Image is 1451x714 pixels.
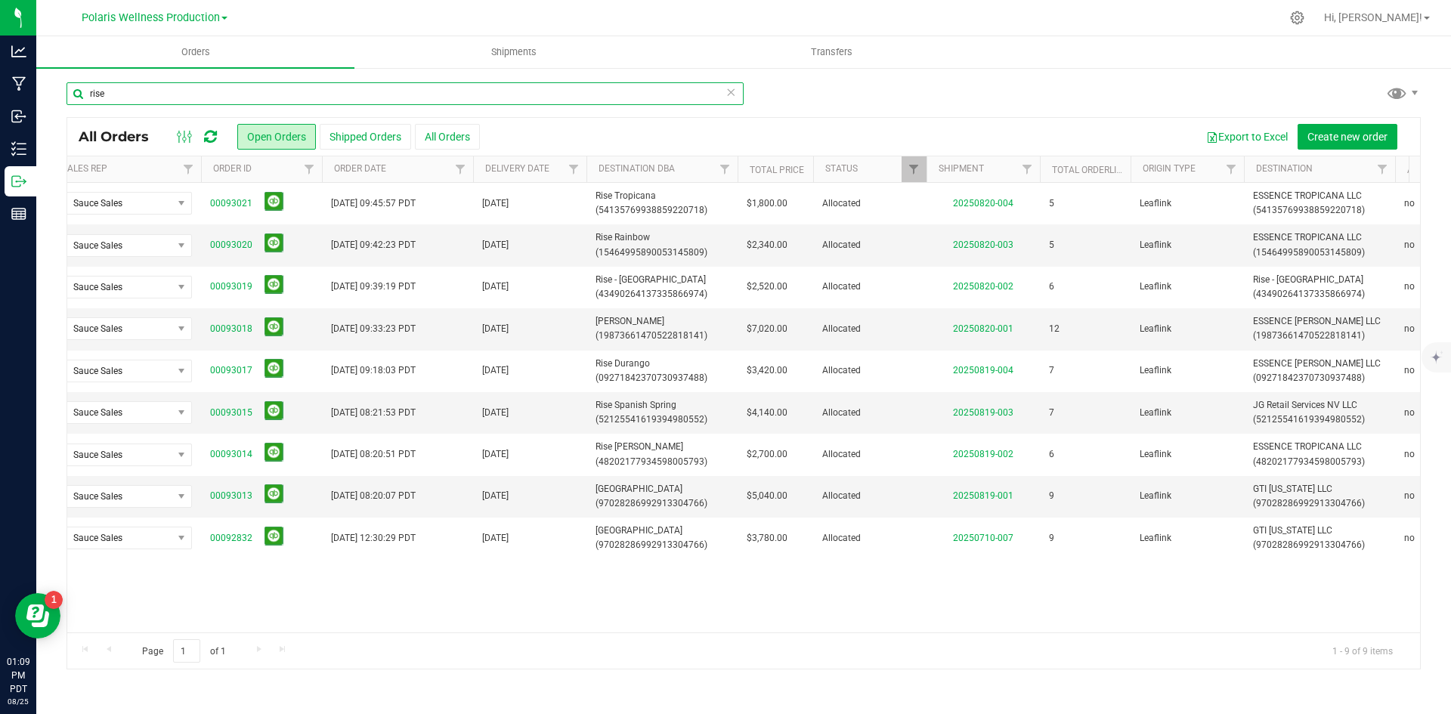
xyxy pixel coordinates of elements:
span: $5,040.00 [747,489,787,503]
span: $3,420.00 [747,363,787,378]
iframe: Resource center unread badge [45,591,63,609]
a: Sales Rep [62,163,107,174]
span: Leaflink [1140,196,1235,211]
inline-svg: Analytics [11,44,26,59]
a: 20250819-004 [953,365,1013,376]
span: Leaflink [1140,363,1235,378]
a: Filter [297,156,322,182]
span: Sauce Sales [60,193,172,214]
span: no [1404,196,1415,211]
span: no [1404,322,1415,336]
span: $1,800.00 [747,196,787,211]
span: GTI [US_STATE] LLC (97028286992913304766) [1253,524,1386,552]
span: [DATE] 09:18:03 PDT [331,363,416,378]
a: 20250819-002 [953,449,1013,459]
div: Manage settings [1288,11,1307,25]
inline-svg: Inventory [11,141,26,156]
span: Allocated [822,280,917,294]
span: [DATE] 09:33:23 PDT [331,322,416,336]
span: Allocated [822,322,917,336]
a: Total Price [750,165,804,175]
a: Filter [1015,156,1040,182]
span: Rise Durango (09271842370730937488) [596,357,729,385]
a: 00093017 [210,363,252,378]
a: 00093019 [210,280,252,294]
span: Allocated [822,489,917,503]
button: All Orders [415,124,480,150]
span: Allocated [822,196,917,211]
a: 20250820-004 [953,198,1013,209]
span: [DATE] 09:42:23 PDT [331,238,416,252]
span: Sauce Sales [60,444,172,465]
span: [DATE] [482,280,509,294]
span: [DATE] [482,196,509,211]
a: 20250710-007 [953,533,1013,543]
span: no [1404,531,1415,546]
input: Search Order ID, Destination, Customer PO... [67,82,744,105]
span: Allocated [822,406,917,420]
span: no [1404,280,1415,294]
span: [DATE] 09:39:19 PDT [331,280,416,294]
a: 20250820-003 [953,240,1013,250]
a: 00093015 [210,406,252,420]
button: Open Orders [237,124,316,150]
span: Sauce Sales [60,318,172,339]
a: Filter [1219,156,1244,182]
a: 20250819-001 [953,490,1013,501]
span: Orders [161,45,230,59]
span: Rise [PERSON_NAME] (48202177934598005793) [596,440,729,468]
span: [DATE] 09:45:57 PDT [331,196,416,211]
span: Allocated [822,447,917,462]
span: ESSENCE TROPICANA LLC (54135769938859220718) [1253,189,1386,218]
span: [DATE] [482,363,509,378]
button: Export to Excel [1196,124,1298,150]
inline-svg: Manufacturing [11,76,26,91]
span: Rise Rainbow (15464995890053145809) [596,230,729,259]
a: Filter [713,156,738,182]
span: [DATE] [482,406,509,420]
span: Sauce Sales [60,277,172,298]
span: Allocated [822,531,917,546]
span: 9 [1049,531,1054,546]
span: no [1404,238,1415,252]
span: Clear [725,82,736,102]
span: no [1404,363,1415,378]
span: [DATE] 12:30:29 PDT [331,531,416,546]
span: ESSENCE TROPICANA LLC (48202177934598005793) [1253,440,1386,468]
a: Filter [1370,156,1395,182]
a: Destination DBA [599,163,675,174]
a: 20250819-003 [953,407,1013,418]
span: 12 [1049,322,1060,336]
a: Shipment [939,163,984,174]
span: [DATE] 08:20:07 PDT [331,489,416,503]
span: Sauce Sales [60,235,172,256]
span: Allocated [822,238,917,252]
span: 5 [1049,238,1054,252]
span: All Orders [79,128,164,145]
iframe: Resource center [15,593,60,638]
span: [DATE] [482,531,509,546]
a: Filter [562,156,586,182]
a: 00093014 [210,447,252,462]
span: ESSENCE [PERSON_NAME] LLC (19873661470522818141) [1253,314,1386,343]
span: [DATE] [482,322,509,336]
span: Leaflink [1140,238,1235,252]
span: JG Retail Services NV LLC (52125541619394980552) [1253,398,1386,427]
a: Orders [36,36,354,68]
a: Shipments [354,36,673,68]
span: no [1404,447,1415,462]
span: [DATE] 08:20:51 PDT [331,447,416,462]
a: Order ID [213,163,252,174]
a: Origin Type [1143,163,1196,174]
span: [PERSON_NAME] (19873661470522818141) [596,314,729,343]
span: Leaflink [1140,531,1235,546]
inline-svg: Outbound [11,174,26,189]
span: [DATE] 08:21:53 PDT [331,406,416,420]
span: Hi, [PERSON_NAME]! [1324,11,1422,23]
span: Shipments [471,45,557,59]
span: Polaris Wellness Production [82,11,220,24]
span: GTI [US_STATE] LLC (97028286992913304766) [1253,482,1386,511]
span: $2,340.00 [747,238,787,252]
a: Status [825,163,858,174]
